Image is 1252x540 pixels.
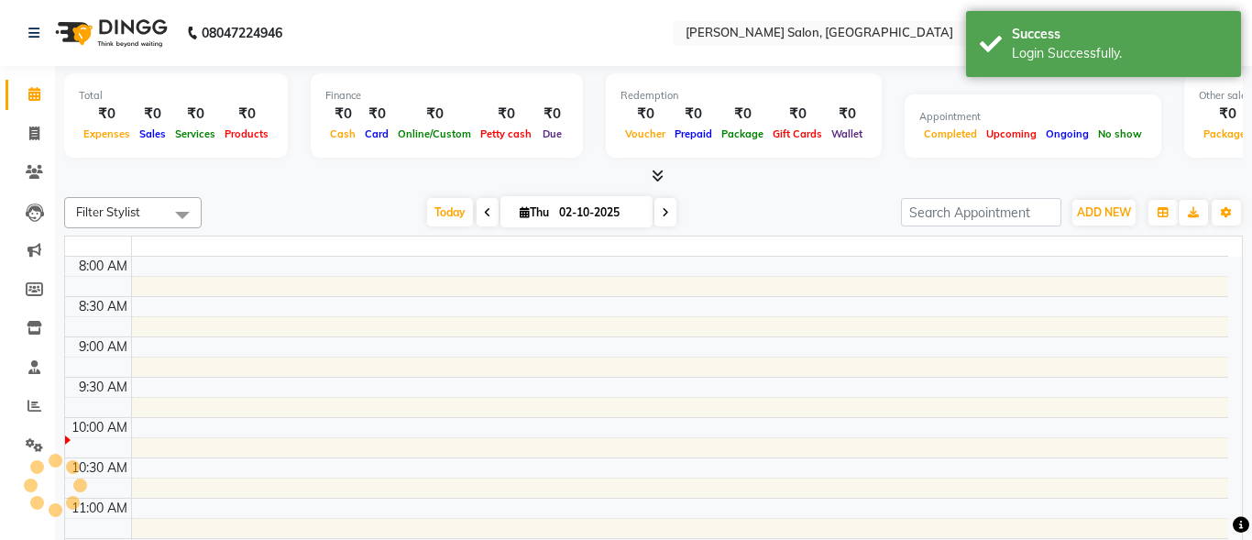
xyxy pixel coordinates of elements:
[476,127,536,140] span: Petty cash
[75,378,131,397] div: 9:30 AM
[515,205,554,219] span: Thu
[476,104,536,125] div: ₹0
[170,104,220,125] div: ₹0
[325,88,568,104] div: Finance
[621,127,670,140] span: Voucher
[79,104,135,125] div: ₹0
[768,104,827,125] div: ₹0
[768,127,827,140] span: Gift Cards
[393,127,476,140] span: Online/Custom
[919,127,982,140] span: Completed
[79,88,273,104] div: Total
[47,7,172,59] img: logo
[982,127,1041,140] span: Upcoming
[536,104,568,125] div: ₹0
[554,199,645,226] input: 2025-10-02
[68,458,131,478] div: 10:30 AM
[621,88,867,104] div: Redemption
[360,127,393,140] span: Card
[135,104,170,125] div: ₹0
[170,127,220,140] span: Services
[75,337,131,357] div: 9:00 AM
[1077,205,1131,219] span: ADD NEW
[135,127,170,140] span: Sales
[68,499,131,518] div: 11:00 AM
[919,109,1147,125] div: Appointment
[202,7,282,59] b: 08047224946
[76,204,140,219] span: Filter Stylist
[901,198,1061,226] input: Search Appointment
[68,418,131,437] div: 10:00 AM
[325,127,360,140] span: Cash
[827,127,867,140] span: Wallet
[670,104,717,125] div: ₹0
[538,127,566,140] span: Due
[427,198,473,226] span: Today
[1012,25,1227,44] div: Success
[1072,200,1136,226] button: ADD NEW
[79,127,135,140] span: Expenses
[827,104,867,125] div: ₹0
[717,127,768,140] span: Package
[220,104,273,125] div: ₹0
[670,127,717,140] span: Prepaid
[621,104,670,125] div: ₹0
[1012,44,1227,63] div: Login Successfully.
[393,104,476,125] div: ₹0
[75,257,131,276] div: 8:00 AM
[360,104,393,125] div: ₹0
[325,104,360,125] div: ₹0
[75,297,131,316] div: 8:30 AM
[717,104,768,125] div: ₹0
[1041,127,1093,140] span: Ongoing
[1093,127,1147,140] span: No show
[220,127,273,140] span: Products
